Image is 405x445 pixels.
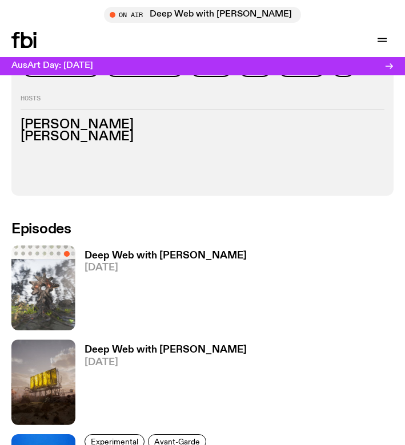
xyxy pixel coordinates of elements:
button: On AirDeep Web with [PERSON_NAME] [104,7,301,23]
a: Deep Web with [PERSON_NAME][DATE] [75,251,247,330]
h3: Deep Web with [PERSON_NAME] [85,251,247,261]
h3: Deep Web with [PERSON_NAME] [85,345,247,355]
h3: [PERSON_NAME] [21,131,384,143]
h3: [PERSON_NAME] [21,119,384,131]
span: [DATE] [85,263,247,273]
h2: Hosts [21,95,384,109]
h2: Episodes [11,223,394,236]
span: [DATE] [85,358,247,367]
h3: AusArt Day: [DATE] [11,62,93,70]
a: Deep Web with [PERSON_NAME][DATE] [75,345,247,424]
